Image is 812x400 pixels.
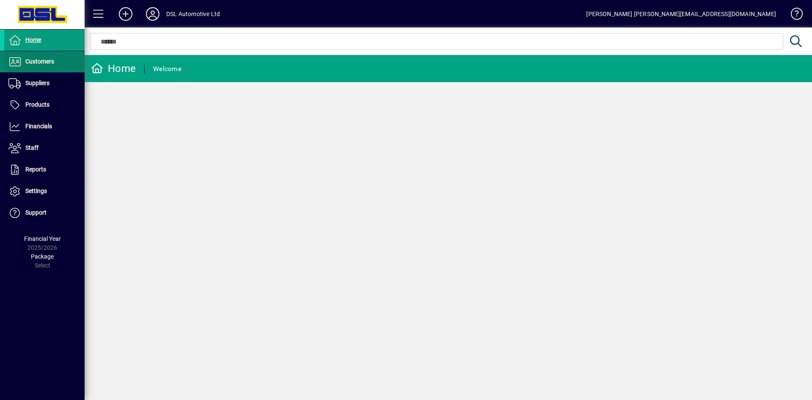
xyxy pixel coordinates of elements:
[91,62,136,75] div: Home
[4,138,85,159] a: Staff
[4,73,85,94] a: Suppliers
[4,159,85,180] a: Reports
[25,80,49,86] span: Suppliers
[25,58,54,65] span: Customers
[166,7,220,21] div: DSL Automotive Ltd
[25,36,41,43] span: Home
[31,253,54,260] span: Package
[25,123,52,130] span: Financials
[112,6,139,22] button: Add
[4,51,85,72] a: Customers
[4,116,85,137] a: Financials
[24,235,61,242] span: Financial Year
[25,101,49,108] span: Products
[139,6,166,22] button: Profile
[153,62,181,76] div: Welcome
[4,202,85,223] a: Support
[25,188,47,194] span: Settings
[25,144,38,151] span: Staff
[4,181,85,202] a: Settings
[25,209,47,216] span: Support
[4,94,85,116] a: Products
[586,7,776,21] div: [PERSON_NAME] [PERSON_NAME][EMAIL_ADDRESS][DOMAIN_NAME]
[785,2,801,29] a: Knowledge Base
[25,166,46,173] span: Reports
